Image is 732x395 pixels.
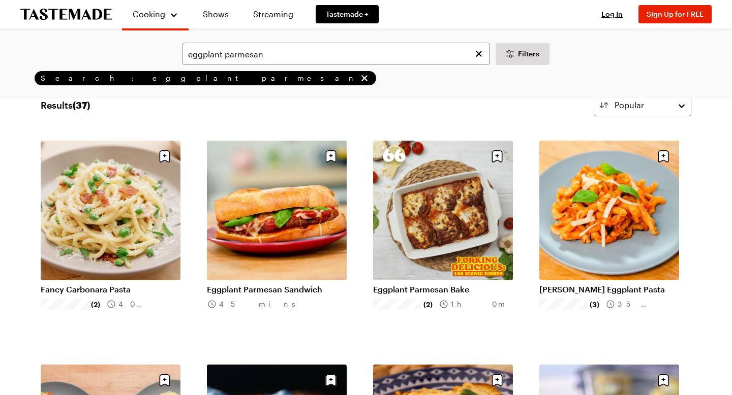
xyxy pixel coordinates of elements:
span: Search: eggplant parmesan [41,74,357,83]
a: Eggplant Parmesan Bake [373,284,513,294]
button: Save recipe [155,371,174,390]
input: Search for a Recipe [182,43,490,65]
a: Tastemade + [316,5,379,23]
button: Save recipe [321,371,341,390]
span: Popular [615,99,644,111]
button: Log In [592,9,632,19]
span: Tastemade + [326,9,369,19]
a: Fancy Carbonara Pasta [41,284,180,294]
button: Popular [594,94,691,116]
span: Results [41,98,90,112]
button: Save recipe [487,147,507,166]
a: To Tastemade Home Page [20,9,112,20]
span: Filters [518,49,539,59]
span: Sign Up for FREE [647,10,704,18]
button: Save recipe [155,147,174,166]
button: remove Search: eggplant parmesan [359,73,370,84]
a: Eggplant Parmesan Sandwich [207,284,347,294]
button: Cooking [132,4,178,24]
span: Cooking [133,9,165,19]
button: Save recipe [654,371,673,390]
span: Log In [601,10,623,18]
button: Save recipe [654,147,673,166]
a: [PERSON_NAME] Eggplant Pasta [539,284,679,294]
button: Save recipe [487,371,507,390]
button: Desktop filters [496,43,550,65]
button: Clear search [473,48,484,59]
button: Sign Up for FREE [638,5,712,23]
span: ( 37 ) [73,100,90,111]
button: Save recipe [321,147,341,166]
